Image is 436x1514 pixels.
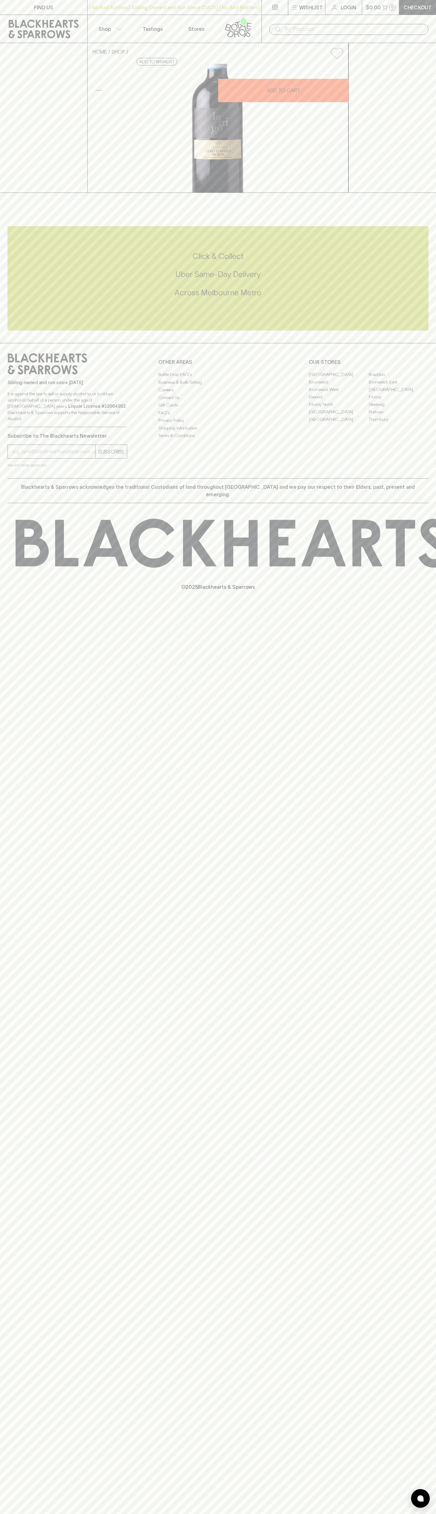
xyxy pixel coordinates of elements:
div: Call to action block [7,226,429,331]
a: Prahran [369,408,429,416]
a: Stores [175,15,218,43]
a: Elwood [309,393,369,401]
a: Shipping Information [158,424,278,432]
a: HOME [93,49,107,55]
a: Fitzroy North [309,401,369,408]
p: ADD TO CART [267,87,300,94]
a: Brunswick [309,378,369,386]
a: FAQ's [158,409,278,417]
input: Try "Pinot noir" [284,24,424,34]
button: Shop [88,15,131,43]
p: It is against the law to sell or supply alcohol to, or to obtain alcohol on behalf of a person un... [7,391,127,422]
h5: Click & Collect [7,251,429,261]
a: SHOP [112,49,125,55]
a: Braddon [369,371,429,378]
h5: Uber Same-Day Delivery [7,269,429,279]
img: bubble-icon [417,1495,424,1502]
p: Sibling owned and run since [DATE] [7,379,127,386]
p: OUR STORES [309,358,429,366]
button: SUBSCRIBE [96,445,127,458]
p: Tastings [143,25,163,33]
p: FIND US [34,4,53,11]
p: $0.00 [366,4,381,11]
strong: Liquor License #32064953 [68,404,126,409]
input: e.g. jane@blackheartsandsparrows.com.au [12,447,95,457]
p: SUBSCRIBE [98,448,124,455]
a: Brunswick West [309,386,369,393]
img: 39646.png [88,64,348,193]
h5: Across Melbourne Metro [7,288,429,298]
p: 0 [391,6,394,9]
p: Subscribe to The Blackhearts Newsletter [7,432,127,440]
p: Login [341,4,356,11]
p: Blackhearts & Sparrows acknowledges the traditional Custodians of land throughout [GEOGRAPHIC_DAT... [12,483,424,498]
a: Careers [158,386,278,394]
a: Brunswick East [369,378,429,386]
a: [GEOGRAPHIC_DATA] [309,371,369,378]
a: Privacy Policy [158,417,278,424]
a: Geelong [369,401,429,408]
button: Add to wishlist [137,58,177,65]
p: Checkout [404,4,432,11]
p: Shop [98,25,111,33]
a: Gift Cards [158,402,278,409]
p: OTHER AREAS [158,358,278,366]
a: Contact Us [158,394,278,401]
p: Stores [188,25,204,33]
p: We will never spam you [7,462,127,468]
button: ADD TO CART [218,79,348,102]
a: [GEOGRAPHIC_DATA] [369,386,429,393]
a: Thornbury [369,416,429,423]
a: Business & Bulk Gifting [158,378,278,386]
a: [GEOGRAPHIC_DATA] [309,416,369,423]
a: Tastings [131,15,175,43]
a: Terms & Conditions [158,432,278,440]
a: [GEOGRAPHIC_DATA] [309,408,369,416]
p: Wishlist [299,4,323,11]
a: Fitzroy [369,393,429,401]
a: Bottle Drop FAQ's [158,371,278,378]
button: Add to wishlist [328,45,346,61]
